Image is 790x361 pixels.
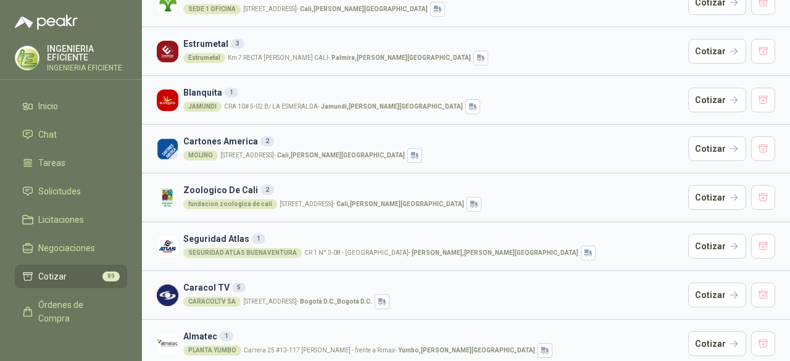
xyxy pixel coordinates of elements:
[336,201,464,207] strong: Cali , [PERSON_NAME][GEOGRAPHIC_DATA]
[688,331,746,356] button: Cotizar
[228,55,471,61] p: Km 7 RECTA [PERSON_NAME] CALI -
[300,6,428,12] strong: Cali , [PERSON_NAME][GEOGRAPHIC_DATA]
[183,330,683,343] h3: Almatec
[183,102,222,112] div: JAMUNDI
[688,185,746,210] button: Cotizar
[102,272,120,281] span: 89
[183,199,277,209] div: fundacion zoologica de cali
[225,88,238,98] div: 1
[688,136,746,161] button: Cotizar
[398,347,535,354] strong: Yumbo , [PERSON_NAME][GEOGRAPHIC_DATA]
[47,44,127,62] p: INGENIERIA EFICIENTE
[15,46,39,70] img: Company Logo
[224,104,463,110] p: CRA 10# 5-02 B/ LA ESMERALDA -
[157,41,178,62] img: Company Logo
[157,89,178,111] img: Company Logo
[321,103,463,110] strong: Jamundí , [PERSON_NAME][GEOGRAPHIC_DATA]
[183,183,683,197] h3: Zoologico De Cali
[183,4,241,14] div: SEDE 1 OFICINA
[183,135,683,148] h3: Cartones America
[232,283,246,293] div: 5
[244,347,535,354] p: Carrera 25 #13-117 [PERSON_NAME] - frente a Rimax -
[280,201,464,207] p: [STREET_ADDRESS] -
[304,250,578,256] p: CR 1 N° 3-08 - [GEOGRAPHIC_DATA] -
[260,136,274,146] div: 2
[331,54,471,61] strong: Palmira , [PERSON_NAME][GEOGRAPHIC_DATA]
[183,53,225,63] div: Estrumetal
[688,88,746,112] button: Cotizar
[243,6,428,12] p: [STREET_ADDRESS] -
[15,208,127,231] a: Licitaciones
[15,293,127,330] a: Órdenes de Compra
[157,187,178,209] img: Company Logo
[15,265,127,288] a: Cotizar89
[47,64,127,72] p: INGENIERIA EFICIENTE
[183,297,241,307] div: CARACOLTV SA
[183,346,241,355] div: PLANTA YUMBO
[38,156,65,170] span: Tareas
[38,213,84,226] span: Licitaciones
[38,270,67,283] span: Cotizar
[277,152,405,159] strong: Cali , [PERSON_NAME][GEOGRAPHIC_DATA]
[15,151,127,175] a: Tareas
[15,180,127,203] a: Solicitudes
[183,248,302,258] div: SEGURIDAD ATLAS BUENAVENTURA
[260,185,274,195] div: 2
[38,241,95,255] span: Negociaciones
[220,152,405,159] p: [STREET_ADDRESS] -
[231,39,244,49] div: 3
[300,298,372,305] strong: Bogotá D.C. , Bogotá D.C.
[15,236,127,260] a: Negociaciones
[157,236,178,257] img: Company Logo
[15,15,78,30] img: Logo peakr
[38,185,81,198] span: Solicitudes
[157,138,178,160] img: Company Logo
[412,249,578,256] strong: [PERSON_NAME] , [PERSON_NAME][GEOGRAPHIC_DATA]
[38,298,115,325] span: Órdenes de Compra
[183,86,683,99] h3: Blanquita
[38,99,58,113] span: Inicio
[38,128,57,141] span: Chat
[252,234,265,244] div: 1
[688,234,746,259] button: Cotizar
[243,299,372,305] p: [STREET_ADDRESS] -
[183,281,683,294] h3: Caracol TV
[157,333,178,355] img: Company Logo
[220,331,233,341] div: 1
[183,37,683,51] h3: Estrumetal
[183,232,683,246] h3: Seguridad Atlas
[183,151,218,160] div: MOLINO
[15,94,127,118] a: Inicio
[15,123,127,146] a: Chat
[688,283,746,307] button: Cotizar
[157,284,178,306] img: Company Logo
[688,39,746,64] button: Cotizar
